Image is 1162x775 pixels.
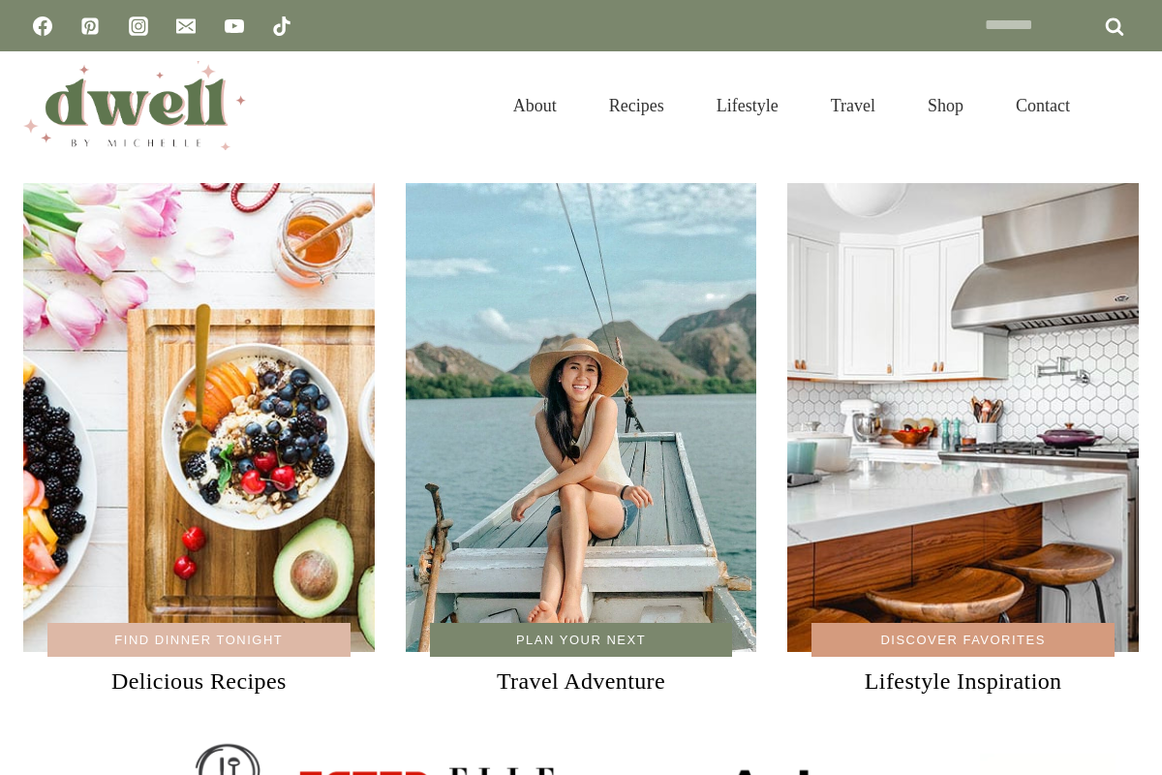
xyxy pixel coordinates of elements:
a: Recipes [583,72,690,139]
a: Pinterest [71,7,109,46]
nav: Primary Navigation [487,72,1096,139]
a: Contact [990,72,1096,139]
a: Instagram [119,7,158,46]
a: About [487,72,583,139]
a: Shop [902,72,990,139]
a: Travel [805,72,902,139]
button: View Search Form [1106,89,1139,122]
a: TikTok [262,7,301,46]
img: DWELL by michelle [23,61,246,150]
a: YouTube [215,7,254,46]
a: Email [167,7,205,46]
a: Facebook [23,7,62,46]
a: Lifestyle [690,72,805,139]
